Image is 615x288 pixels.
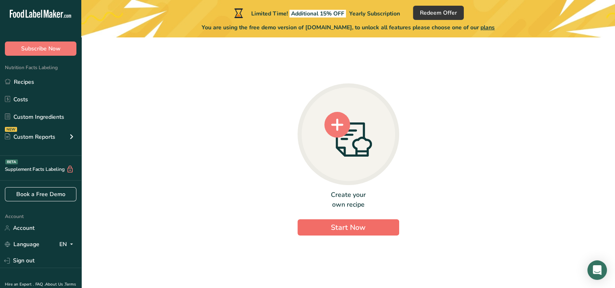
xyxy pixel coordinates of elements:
[5,281,34,287] a: Hire an Expert .
[233,8,400,18] div: Limited Time!
[5,237,39,251] a: Language
[331,223,365,232] span: Start Now
[480,24,495,31] span: plans
[5,127,17,132] div: NEW
[45,281,65,287] a: About Us .
[420,9,457,17] span: Redeem Offer
[35,281,45,287] a: FAQ .
[349,10,400,17] span: Yearly Subscription
[5,41,76,56] button: Subscribe Now
[5,133,55,141] div: Custom Reports
[298,190,399,209] div: Create your own recipe
[298,219,399,236] button: Start Now
[21,44,61,53] span: Subscribe Now
[59,240,76,249] div: EN
[413,6,464,20] button: Redeem Offer
[289,10,346,17] span: Additional 15% OFF
[587,260,607,280] div: Open Intercom Messenger
[202,23,495,32] span: You are using the free demo version of [DOMAIN_NAME], to unlock all features please choose one of...
[5,187,76,201] a: Book a Free Demo
[5,159,18,164] div: BETA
